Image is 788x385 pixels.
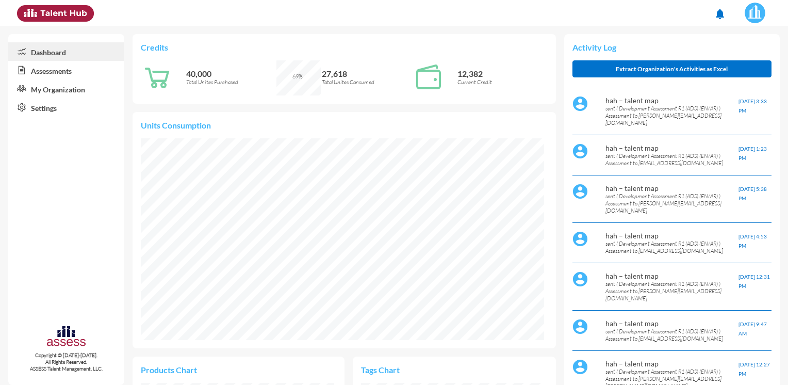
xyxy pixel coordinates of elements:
[605,152,738,167] p: sent ( Development Assessment R1 (ADS) (EN/AR) ) Assessment to [EMAIL_ADDRESS][DOMAIN_NAME]
[186,78,276,86] p: Total Unites Purchased
[572,60,771,77] button: Extract Organization's Activities as Excel
[572,319,588,334] img: default%20profile%20image.svg
[8,42,124,61] a: Dashboard
[572,143,588,159] img: default%20profile%20image.svg
[141,42,547,52] p: Credits
[605,231,738,240] p: hah – talent map
[605,319,738,328] p: hah – talent map
[605,96,738,105] p: hah – talent map
[738,98,767,114] span: [DATE] 3:33 PM
[738,361,770,377] span: [DATE] 12:27 PM
[457,78,548,86] p: Current Credit
[572,42,771,52] p: Activity Log
[292,73,303,80] span: 69%
[322,69,412,78] p: 27,618
[738,146,767,161] span: [DATE] 1:23 PM
[714,8,726,20] mat-icon: notifications
[46,325,87,350] img: assesscompany-logo.png
[605,105,738,126] p: sent ( Development Assessment R1 (ADS) (EN/AR) ) Assessment to [PERSON_NAME][EMAIL_ADDRESS][DOMAI...
[605,143,738,152] p: hah – talent map
[572,184,588,199] img: default%20profile%20image.svg
[361,365,454,375] p: Tags Chart
[605,192,738,214] p: sent ( Development Assessment R1 (ADS) (EN/AR) ) Assessment to [PERSON_NAME][EMAIL_ADDRESS][DOMAI...
[8,79,124,98] a: My Organization
[572,271,588,287] img: default%20profile%20image.svg
[8,98,124,117] a: Settings
[322,78,412,86] p: Total Unites Consumed
[605,359,738,368] p: hah – talent map
[572,231,588,247] img: default%20profile%20image.svg
[738,233,767,249] span: [DATE] 4:53 PM
[738,186,767,201] span: [DATE] 5:38 PM
[572,96,588,111] img: default%20profile%20image.svg
[141,365,238,375] p: Products Chart
[8,61,124,79] a: Assessments
[605,240,738,254] p: sent ( Development Assessment R1 (ADS) (EN/AR) ) Assessment to [EMAIL_ADDRESS][DOMAIN_NAME]
[141,120,547,130] p: Units Consumption
[457,69,548,78] p: 12,382
[605,328,738,342] p: sent ( Development Assessment R1 (ADS) (EN/AR) ) Assessment to [EMAIL_ADDRESS][DOMAIN_NAME]
[572,359,588,375] img: default%20profile%20image.svg
[186,69,276,78] p: 40,000
[8,352,124,372] p: Copyright © [DATE]-[DATE]. All Rights Reserved. ASSESS Talent Management, LLC.
[738,274,770,289] span: [DATE] 12:31 PM
[605,271,738,280] p: hah – talent map
[738,321,767,336] span: [DATE] 9:47 AM
[605,184,738,192] p: hah – talent map
[605,280,738,302] p: sent ( Development Assessment R1 (ADS) (EN/AR) ) Assessment to [PERSON_NAME][EMAIL_ADDRESS][DOMAI...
